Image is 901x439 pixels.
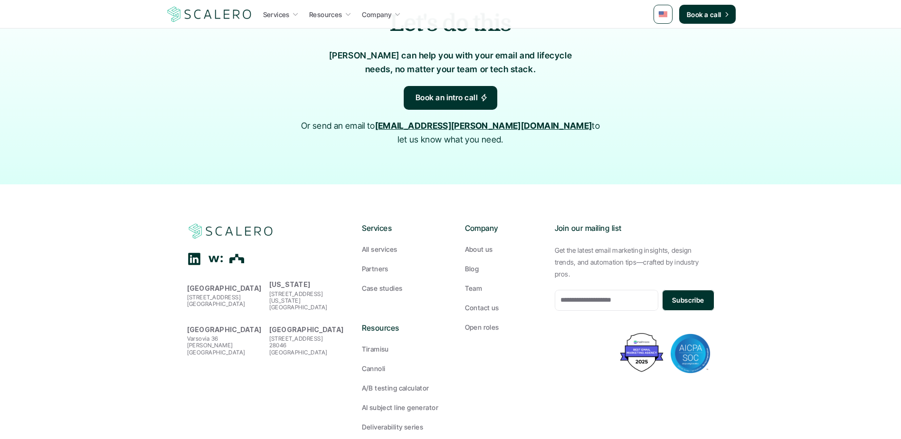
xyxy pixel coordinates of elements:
[362,222,436,235] p: Services
[187,335,265,356] p: Varsovia 36 [PERSON_NAME] [GEOGRAPHIC_DATA]
[465,303,540,313] a: Contact us
[555,222,714,235] p: Join our mailing list
[187,294,265,308] p: [STREET_ADDRESS] [GEOGRAPHIC_DATA]
[362,264,389,274] p: Partners
[187,252,201,266] div: Linkedin
[618,331,665,374] img: Best Email Marketing Agency 2025 - Recognized by Mailmodo
[362,283,436,293] a: Case studies
[362,363,436,373] a: Cannoli
[672,295,704,305] p: Subscribe
[269,325,344,334] strong: [GEOGRAPHIC_DATA]
[671,334,711,373] img: AICPA SOC badge
[362,283,403,293] p: Case studies
[362,402,436,412] a: AI subject line generator
[362,244,398,254] p: All services
[269,291,347,311] p: [STREET_ADDRESS] [US_STATE][GEOGRAPHIC_DATA]
[309,10,342,19] p: Resources
[209,252,223,266] div: Wellfound
[263,10,290,19] p: Services
[465,303,499,313] p: Contact us
[362,344,389,354] p: Tiramisu
[375,121,592,131] a: [EMAIL_ADDRESS][PERSON_NAME][DOMAIN_NAME]
[362,402,439,412] p: AI subject line generator
[465,222,540,235] p: Company
[362,363,386,373] p: Cannoli
[465,322,499,332] p: Open roles
[166,6,253,23] a: Scalero company logo
[166,5,253,23] img: Scalero company logo
[362,422,424,432] p: Deliverability series
[318,49,584,76] p: [PERSON_NAME] can help you with your email and lifecycle needs, no matter your team or tech stack.
[416,92,478,104] p: Book an intro call
[362,10,392,19] p: Company
[465,264,479,274] p: Blog
[362,383,429,393] p: A/B testing calculator
[465,283,540,293] a: Team
[362,344,436,354] a: Tiramisu
[187,222,275,239] a: Scalero company logo
[465,244,540,254] a: About us
[362,244,436,254] a: All services
[465,283,483,293] p: Team
[362,383,436,393] a: A/B testing calculator
[296,119,605,147] p: Or send an email to to let us know what you need.
[362,264,436,274] a: Partners
[465,264,540,274] a: Blog
[269,335,347,356] p: [STREET_ADDRESS] 28046 [GEOGRAPHIC_DATA]
[662,290,714,311] button: Subscribe
[362,322,436,334] p: Resources
[269,280,311,288] strong: [US_STATE]
[465,244,493,254] p: About us
[187,222,275,240] img: Scalero company logo
[230,252,245,267] div: The Org
[687,10,721,19] p: Book a call
[555,244,714,280] p: Get the latest email marketing insights, design trends, and automation tips—crafted by industry p...
[404,86,498,110] a: Book an intro call
[362,422,436,432] a: Deliverability series
[187,284,262,292] strong: [GEOGRAPHIC_DATA]
[187,325,262,334] strong: [GEOGRAPHIC_DATA]
[679,5,736,24] a: Book a call
[465,322,540,332] a: Open roles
